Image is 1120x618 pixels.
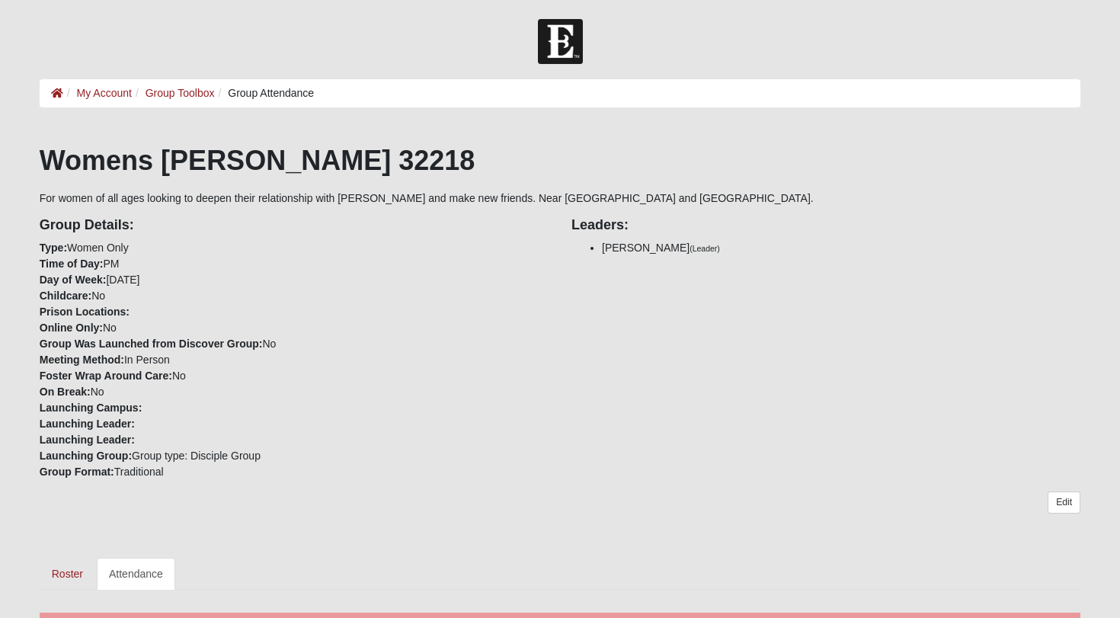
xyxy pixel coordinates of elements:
[40,386,91,398] strong: On Break:
[40,450,132,462] strong: Launching Group:
[28,207,560,480] div: Women Only PM [DATE] No No No In Person No No Group type: Disciple Group Traditional
[77,87,132,99] a: My Account
[690,244,720,253] small: (Leader)
[40,242,67,254] strong: Type:
[40,558,95,590] a: Roster
[40,434,135,446] strong: Launching Leader:
[40,466,114,478] strong: Group Format:
[40,290,91,302] strong: Childcare:
[40,144,1081,590] div: For women of all ages looking to deepen their relationship with [PERSON_NAME] and make new friend...
[40,322,103,334] strong: Online Only:
[1048,492,1080,514] a: Edit
[40,354,124,366] strong: Meeting Method:
[40,402,142,414] strong: Launching Campus:
[215,85,315,101] li: Group Attendance
[97,558,175,590] a: Attendance
[146,87,215,99] a: Group Toolbox
[40,370,172,382] strong: Foster Wrap Around Care:
[40,258,104,270] strong: Time of Day:
[40,274,107,286] strong: Day of Week:
[602,240,1080,256] li: [PERSON_NAME]
[40,418,135,430] strong: Launching Leader:
[40,144,1081,177] h1: Womens [PERSON_NAME] 32218
[571,217,1080,234] h4: Leaders:
[40,306,130,318] strong: Prison Locations:
[538,19,583,64] img: Church of Eleven22 Logo
[40,217,549,234] h4: Group Details:
[40,338,263,350] strong: Group Was Launched from Discover Group:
